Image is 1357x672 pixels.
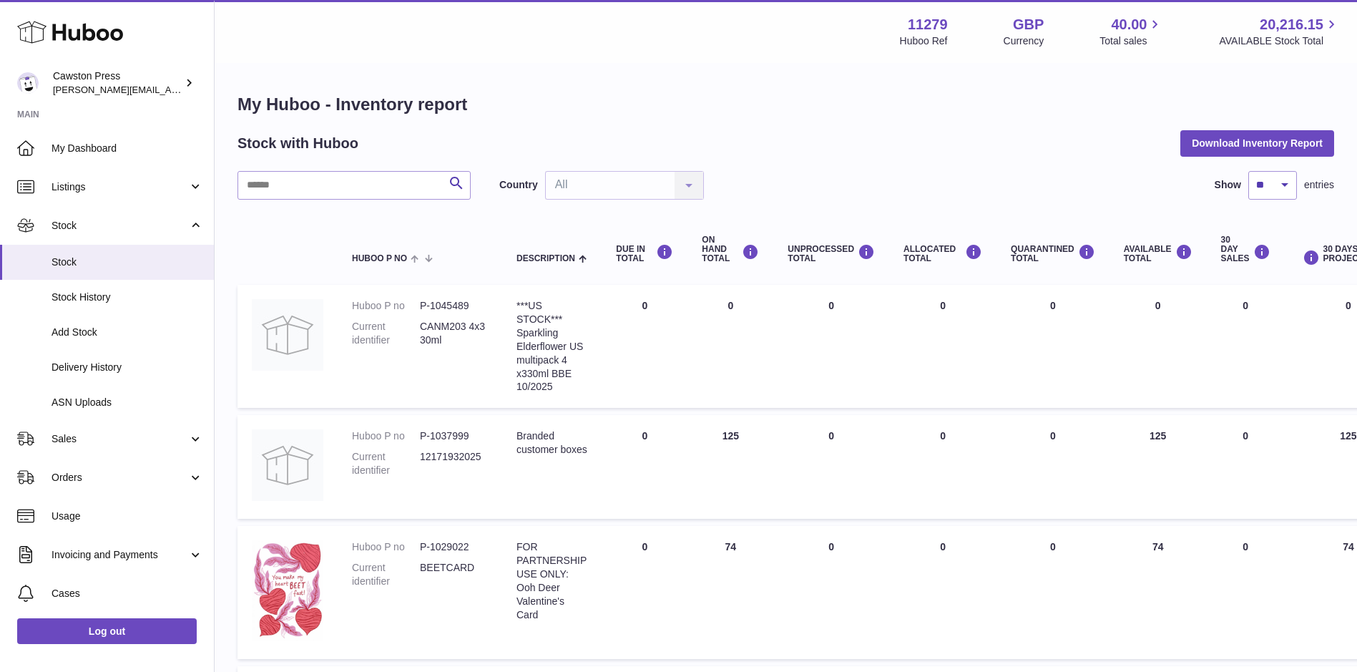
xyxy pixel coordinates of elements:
[773,415,889,519] td: 0
[889,285,996,408] td: 0
[1207,415,1285,519] td: 0
[420,561,488,588] dd: BEETCARD
[1260,15,1323,34] span: 20,216.15
[17,618,197,644] a: Log out
[773,526,889,659] td: 0
[52,548,188,562] span: Invoicing and Payments
[1219,34,1340,48] span: AVAILABLE Stock Total
[1050,541,1056,552] span: 0
[52,396,203,409] span: ASN Uploads
[1109,285,1207,408] td: 0
[420,299,488,313] dd: P-1045489
[903,244,982,263] div: ALLOCATED Total
[252,299,323,371] img: product image
[616,244,673,263] div: DUE IN TOTAL
[352,450,420,477] dt: Current identifier
[52,180,188,194] span: Listings
[516,540,587,621] div: FOR PARTNERSHIP USE ONLY: Ooh Deer Valentine's Card
[1124,244,1192,263] div: AVAILABLE Total
[237,93,1334,116] h1: My Huboo - Inventory report
[420,540,488,554] dd: P-1029022
[687,415,773,519] td: 125
[52,432,188,446] span: Sales
[420,320,488,347] dd: CANM203 4x330ml
[252,540,323,641] img: product image
[1050,430,1056,442] span: 0
[1004,34,1044,48] div: Currency
[1207,285,1285,408] td: 0
[52,142,203,155] span: My Dashboard
[1109,526,1207,659] td: 74
[420,450,488,477] dd: 12171932025
[352,540,420,554] dt: Huboo P no
[52,219,188,233] span: Stock
[52,326,203,339] span: Add Stock
[17,72,39,94] img: thomas.carson@cawstonpress.com
[687,526,773,659] td: 74
[52,291,203,304] span: Stock History
[53,69,182,97] div: Cawston Press
[1180,130,1334,156] button: Download Inventory Report
[252,429,323,501] img: product image
[1050,300,1056,311] span: 0
[687,285,773,408] td: 0
[1013,15,1044,34] strong: GBP
[908,15,948,34] strong: 11279
[1099,34,1163,48] span: Total sales
[352,561,420,588] dt: Current identifier
[352,299,420,313] dt: Huboo P no
[900,34,948,48] div: Huboo Ref
[52,361,203,374] span: Delivery History
[773,285,889,408] td: 0
[53,84,363,95] span: [PERSON_NAME][EMAIL_ADDRESS][PERSON_NAME][DOMAIN_NAME]
[516,299,587,394] div: ***US STOCK*** Sparkling Elderflower US multipack 4 x330ml BBE 10/2025
[602,415,687,519] td: 0
[516,429,587,457] div: Branded customer boxes
[352,254,407,263] span: Huboo P no
[352,320,420,347] dt: Current identifier
[602,285,687,408] td: 0
[889,526,996,659] td: 0
[499,178,538,192] label: Country
[1221,235,1270,264] div: 30 DAY SALES
[1207,526,1285,659] td: 0
[1011,244,1095,263] div: QUARANTINED Total
[52,255,203,269] span: Stock
[237,134,358,153] h2: Stock with Huboo
[602,526,687,659] td: 0
[52,510,203,523] span: Usage
[52,587,203,600] span: Cases
[52,471,188,484] span: Orders
[702,235,759,264] div: ON HAND Total
[1099,15,1163,48] a: 40.00 Total sales
[420,429,488,443] dd: P-1037999
[1219,15,1340,48] a: 20,216.15 AVAILABLE Stock Total
[1111,15,1147,34] span: 40.00
[788,244,875,263] div: UNPROCESSED Total
[1215,178,1241,192] label: Show
[352,429,420,443] dt: Huboo P no
[1109,415,1207,519] td: 125
[889,415,996,519] td: 0
[516,254,575,263] span: Description
[1304,178,1334,192] span: entries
